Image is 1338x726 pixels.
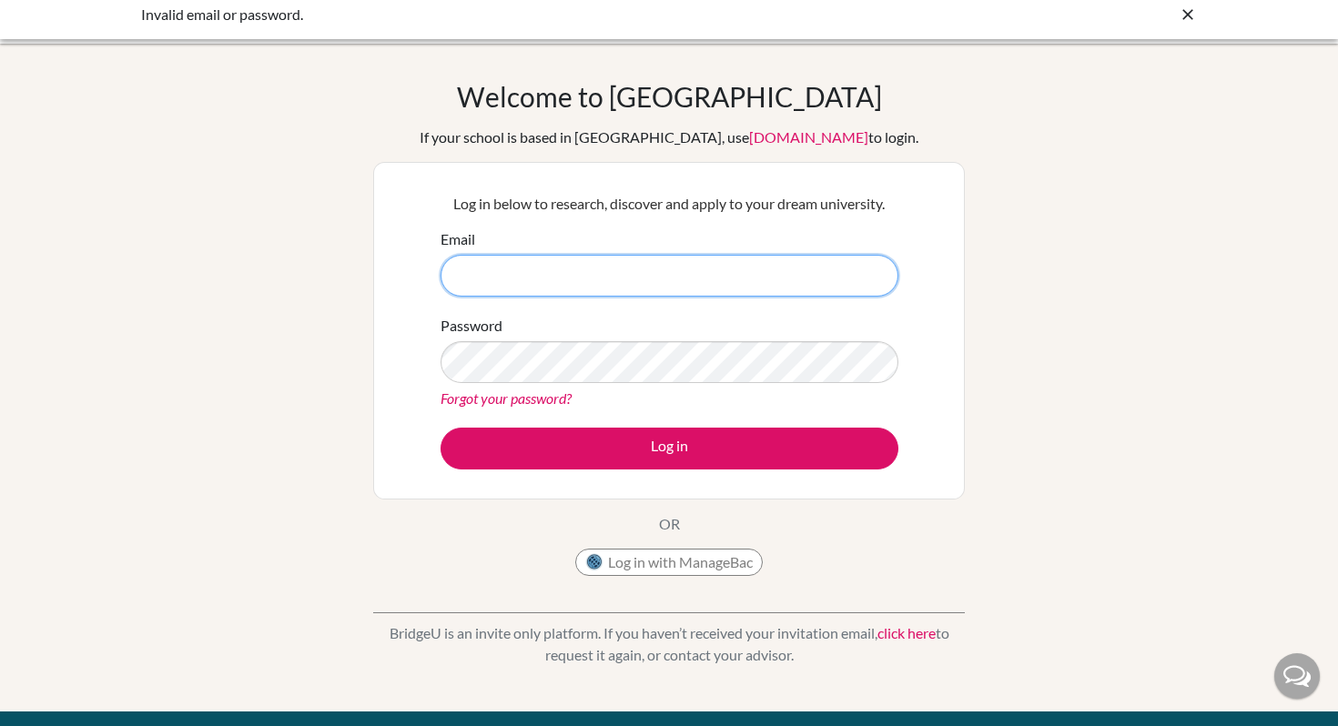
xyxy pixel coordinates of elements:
h1: Welcome to [GEOGRAPHIC_DATA] [457,80,882,113]
button: Log in with ManageBac [575,549,763,576]
a: click here [877,624,936,641]
p: BridgeU is an invite only platform. If you haven’t received your invitation email, to request it ... [373,622,965,666]
div: If your school is based in [GEOGRAPHIC_DATA], use to login. [420,126,918,148]
p: Log in below to research, discover and apply to your dream university. [441,193,898,215]
p: OR [659,513,680,535]
span: ヘルプ [45,12,87,29]
label: Email [441,228,475,250]
a: Forgot your password? [441,389,572,407]
label: Password [441,315,502,337]
button: Log in [441,428,898,469]
a: [DOMAIN_NAME] [749,128,868,146]
div: Invalid email or password. [141,4,924,25]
